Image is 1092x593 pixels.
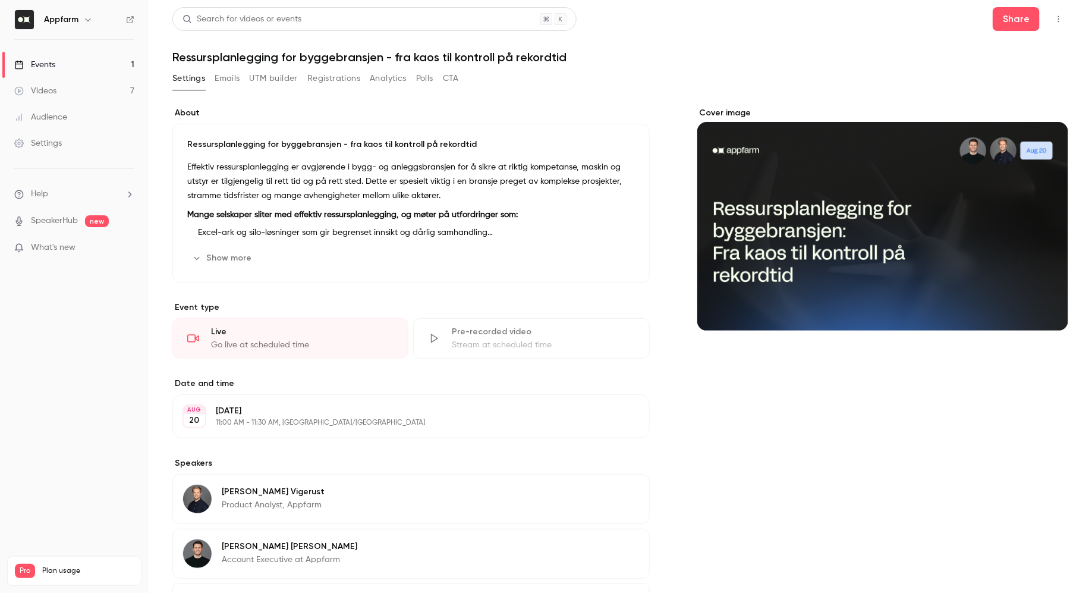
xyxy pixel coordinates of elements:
button: UTM builder [250,69,298,88]
div: Audience [14,111,67,123]
button: cover-image [1035,297,1059,321]
p: Videos [15,578,37,589]
label: About [172,107,650,119]
p: 20 [190,415,200,426]
li: help-dropdown-opener [14,188,134,200]
p: Account Executive at Appfarm [222,554,357,566]
button: Edit [596,484,640,503]
h6: Appfarm [44,14,78,26]
span: Help [31,188,48,200]
div: Pre-recorded videoStream at scheduled time [413,318,649,359]
a: SpeakerHub [31,215,78,227]
div: Videos [14,85,56,97]
div: AUG [184,406,205,414]
button: Registrations [307,69,360,88]
p: [DATE] [216,405,587,417]
div: Pre-recorded video [452,326,634,338]
label: Cover image [697,107,1068,119]
button: CTA [443,69,459,88]
button: Settings [172,69,205,88]
button: Share [993,7,1040,31]
h1: Ressursplanlegging for byggebransjen - fra kaos til kontroll på rekordtid [172,50,1068,64]
button: Show more [187,249,259,268]
img: Magnus Lauvli Andersen [183,539,212,568]
div: LiveGo live at scheduled time [172,318,408,359]
p: Ressursplanlegging for byggebransjen - fra kaos til kontroll på rekordtid [187,139,635,150]
div: Stream at scheduled time [452,339,634,351]
li: Excel-ark og silo-løsninger som gir begrenset innsikt og dårlig samhandling [193,227,635,239]
div: Olav Vigerust[PERSON_NAME] VigerustProduct Analyst, Appfarm [172,474,650,524]
span: Plan usage [42,566,134,576]
p: [PERSON_NAME] [PERSON_NAME] [222,541,357,553]
button: Emails [215,69,240,88]
img: Olav Vigerust [183,485,212,513]
button: Analytics [370,69,407,88]
p: Effektiv ressursplanlegging er avgjørende i bygg- og anleggsbransjen for å sikre at riktig kompet... [187,160,635,203]
label: Speakers [172,457,650,469]
button: Edit [596,539,640,558]
img: Appfarm [15,10,34,29]
p: / 150 [114,578,134,589]
p: Event type [172,302,650,313]
p: Product Analyst, Appfarm [222,499,325,511]
p: 11:00 AM - 11:30 AM, [GEOGRAPHIC_DATA]/[GEOGRAPHIC_DATA] [216,418,587,428]
span: 7 [114,580,117,587]
div: Settings [14,137,62,149]
p: [PERSON_NAME] Vigerust [222,486,325,498]
button: Polls [416,69,433,88]
span: Pro [15,564,35,578]
div: Magnus Lauvli Andersen[PERSON_NAME] [PERSON_NAME]Account Executive at Appfarm [172,529,650,579]
strong: Mange selskaper sliter med effektiv ressursplanlegging, og møter på utfordringer som: [187,211,518,219]
span: new [85,215,109,227]
iframe: Noticeable Trigger [120,243,134,253]
div: Go live at scheduled time [211,339,394,351]
div: Events [14,59,55,71]
span: What's new [31,241,75,254]
section: Cover image [697,107,1068,331]
div: Search for videos or events [182,13,301,26]
label: Date and time [172,378,650,390]
div: Live [211,326,394,338]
